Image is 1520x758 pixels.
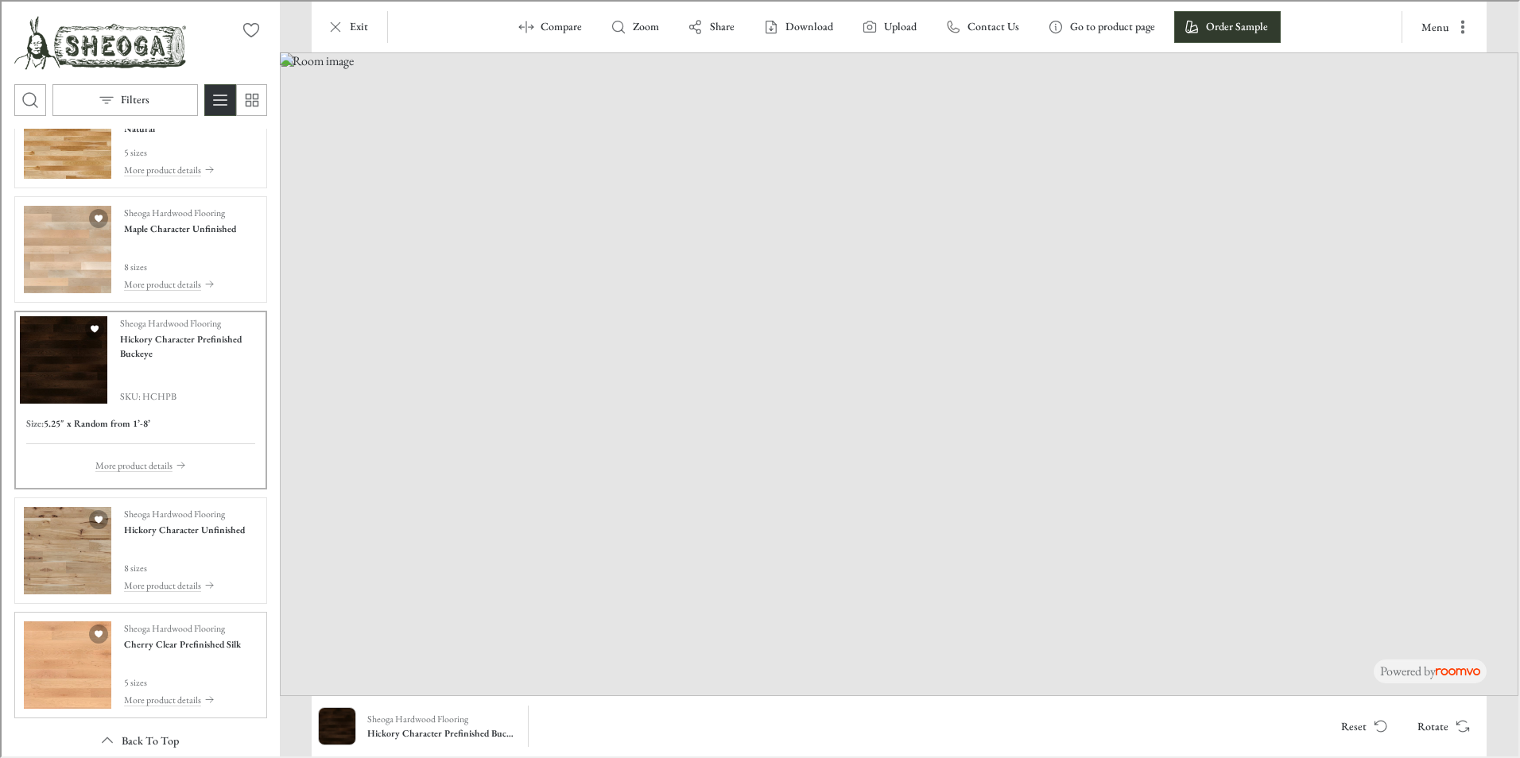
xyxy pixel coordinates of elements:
div: See Hickory Character Unfinished in the room [13,496,266,602]
label: Upload [882,17,915,33]
img: Hickory Character Unfinished. Link opens in a new window. [22,505,110,593]
button: Upload a picture of your room [851,10,928,41]
h4: Maple Character Unfinished [122,220,235,234]
button: Rotate Surface [1403,709,1479,741]
button: Enter compare mode [507,10,593,41]
h6: Hickory Character Prefinished Buckeye [366,725,515,739]
button: Exit [316,10,379,41]
button: Go to product page [1037,10,1166,41]
p: Contact Us [966,17,1018,33]
p: Sheoga Hardwood Flooring [118,315,219,329]
div: See Hickory Clear Prefinished Natural in the room [13,80,266,187]
span: SKU: HCHPB [118,388,260,402]
h4: Hickory Character Unfinished [122,521,243,536]
button: Add Cherry Clear Prefinished Silk to favorites [87,623,107,642]
button: Order Sample [1173,10,1279,41]
button: Add Hickory Character Unfinished to favorites [87,509,107,528]
button: Add Maple Character Unfinished to favorites [87,207,107,226]
h4: Hickory Character Prefinished Buckeye [118,331,260,359]
button: Share [677,10,746,41]
button: More product details [94,455,184,473]
button: Scroll back to the beginning [13,723,266,755]
button: Show details for Hickory Character Prefinished Buckeye [361,706,520,744]
p: Go to product page [1068,17,1154,33]
button: No favorites [234,13,266,44]
h4: Cherry Clear Prefinished Silk [122,636,239,650]
p: Powered by [1378,661,1479,679]
div: See Cherry Clear Prefinished Silk in the room [13,610,266,717]
p: More product details [94,457,171,471]
button: Zoom room image [599,10,670,41]
p: Share [708,17,733,33]
p: Sheoga Hardwood Flooring [122,204,223,219]
img: roomvo_wordmark.svg [1434,667,1479,674]
a: Go to Sheoga Hardwood Flooring's website. [13,13,184,70]
p: Download [784,17,832,33]
h6: Size : [25,415,42,429]
button: More product details [122,274,235,292]
img: Logo representing Sheoga Hardwood Flooring. [13,13,184,70]
p: More product details [122,691,200,706]
img: Hickory Clear Prefinished Natural. Link opens in a new window. [22,90,110,177]
button: Open the filters menu [51,83,196,114]
div: Product sizes [25,415,254,429]
p: Exit [348,17,366,33]
p: 8 sizes [122,258,235,273]
button: Add Hickory Character Prefinished Buckeye to favorites [83,318,103,337]
h6: 5.25" x Random from 1’-8’ [42,415,149,429]
p: Sheoga Hardwood Flooring [366,710,467,725]
img: Room image [278,51,1517,694]
img: Cherry Clear Prefinished Silk. Link opens in a new window. [22,620,110,707]
p: Sheoga Hardwood Flooring [122,620,223,634]
button: More product details [122,575,243,593]
button: More product details [122,160,256,177]
button: Open search box [13,83,45,114]
button: Switch to detail view [203,83,235,114]
button: More actions [1407,10,1479,41]
p: 5 sizes [122,144,256,158]
button: Switch to simple view [234,83,266,114]
p: More product details [122,161,200,176]
img: Hickory Character Prefinished Buckeye. Link opens in a new window. [18,315,106,402]
img: Maple Character Unfinished. Link opens in a new window. [22,204,110,292]
p: More product details [122,276,200,290]
p: 5 sizes [122,674,239,688]
button: Download [752,10,844,41]
p: 8 sizes [122,559,243,574]
p: Compare [539,17,580,33]
p: Sheoga Hardwood Flooring [122,505,223,520]
p: Filters [119,91,148,106]
p: Zoom [631,17,657,33]
button: Reset product [1327,709,1397,741]
button: More product details [122,690,239,707]
p: Order Sample [1204,17,1266,33]
div: Product List Mode Selector [203,83,266,114]
div: See Maple Character Unfinished in the room [13,195,266,301]
p: More product details [122,577,200,591]
button: Contact Us [934,10,1030,41]
img: Hickory Character Prefinished Buckeye [317,706,354,743]
div: The visualizer is powered by Roomvo. [1378,661,1479,679]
